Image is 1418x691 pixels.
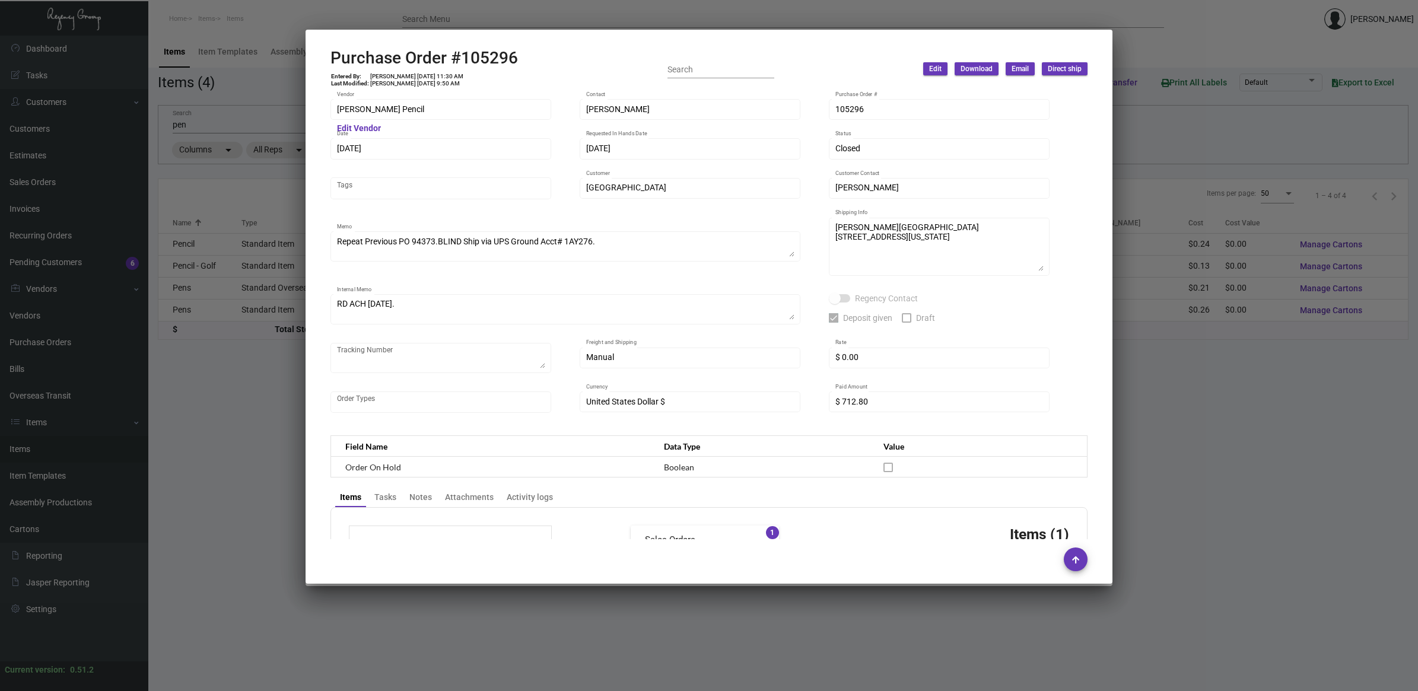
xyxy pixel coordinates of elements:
[5,664,65,676] div: Current version:
[631,526,779,554] mat-expansion-panel-header: Sales Orders
[1006,62,1035,75] button: Email
[955,62,999,75] button: Download
[652,436,872,457] th: Data Type
[855,291,918,305] span: Regency Contact
[345,462,401,472] span: Order On Hold
[843,311,892,325] span: Deposit given
[1042,62,1088,75] button: Direct ship
[374,491,396,504] div: Tasks
[645,533,751,547] mat-panel-title: Sales Orders
[872,436,1087,457] th: Value
[70,664,94,676] div: 0.51.2
[929,64,942,74] span: Edit
[361,538,476,553] td: Subtotal
[1012,64,1029,74] span: Email
[330,48,518,68] h2: Purchase Order #105296
[340,491,361,504] div: Items
[370,73,464,80] td: [PERSON_NAME] [DATE] 11:30 AM
[331,436,653,457] th: Field Name
[330,80,370,87] td: Last Modified:
[476,538,539,553] td: $712.80
[586,352,614,362] span: Manual
[409,491,432,504] div: Notes
[445,491,494,504] div: Attachments
[1048,64,1082,74] span: Direct ship
[961,64,993,74] span: Download
[916,311,935,325] span: Draft
[835,144,860,153] span: Closed
[923,62,948,75] button: Edit
[330,73,370,80] td: Entered By:
[664,462,694,472] span: Boolean
[337,124,381,133] mat-hint: Edit Vendor
[507,491,553,504] div: Activity logs
[370,80,464,87] td: [PERSON_NAME] [DATE] 9:50 AM
[1010,526,1069,543] h3: Items (1)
